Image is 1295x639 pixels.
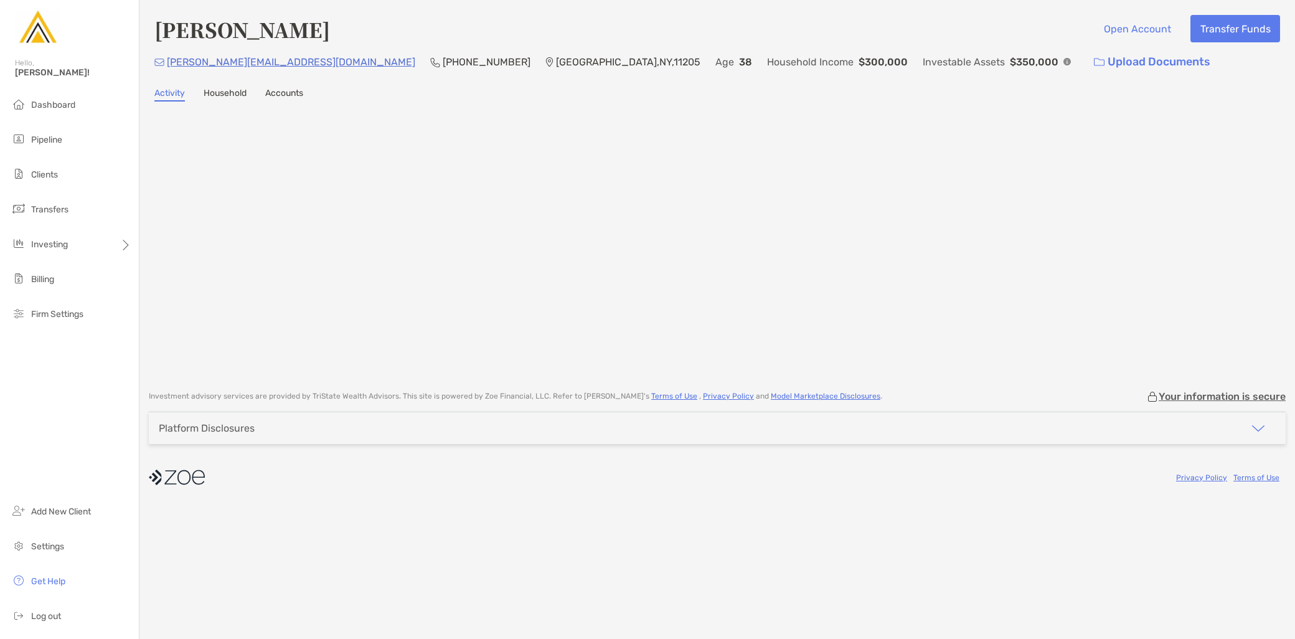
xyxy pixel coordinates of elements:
[11,236,26,251] img: investing icon
[31,135,62,145] span: Pipeline
[859,54,908,70] p: $300,000
[11,166,26,181] img: clients icon
[651,392,697,400] a: Terms of Use
[1251,421,1266,436] img: icon arrow
[31,611,61,622] span: Log out
[159,422,255,434] div: Platform Disclosures
[443,54,530,70] p: [PHONE_NUMBER]
[11,306,26,321] img: firm-settings icon
[430,57,440,67] img: Phone Icon
[31,576,65,587] span: Get Help
[31,169,58,180] span: Clients
[31,309,83,319] span: Firm Settings
[11,573,26,588] img: get-help icon
[11,131,26,146] img: pipeline icon
[31,239,68,250] span: Investing
[31,506,91,517] span: Add New Client
[1094,15,1180,42] button: Open Account
[154,15,330,44] h4: [PERSON_NAME]
[149,463,205,491] img: company logo
[15,5,60,50] img: Zoe Logo
[31,100,75,110] span: Dashboard
[1233,473,1279,482] a: Terms of Use
[1086,49,1218,75] a: Upload Documents
[715,54,734,70] p: Age
[31,541,64,552] span: Settings
[923,54,1005,70] p: Investable Assets
[11,271,26,286] img: billing icon
[767,54,854,70] p: Household Income
[154,88,185,102] a: Activity
[771,392,880,400] a: Model Marketplace Disclosures
[167,54,415,70] p: [PERSON_NAME][EMAIL_ADDRESS][DOMAIN_NAME]
[265,88,303,102] a: Accounts
[1094,58,1104,67] img: button icon
[545,57,553,67] img: Location Icon
[703,392,754,400] a: Privacy Policy
[1176,473,1227,482] a: Privacy Policy
[11,97,26,111] img: dashboard icon
[1159,391,1286,402] p: Your information is secure
[15,67,131,78] span: [PERSON_NAME]!
[1190,15,1280,42] button: Transfer Funds
[1063,58,1071,65] img: Info Icon
[556,54,700,70] p: [GEOGRAPHIC_DATA] , NY , 11205
[149,392,882,401] p: Investment advisory services are provided by TriState Wealth Advisors . This site is powered by Z...
[204,88,247,102] a: Household
[154,59,164,66] img: Email Icon
[31,204,68,215] span: Transfers
[11,608,26,623] img: logout icon
[11,538,26,553] img: settings icon
[1010,54,1058,70] p: $350,000
[739,54,752,70] p: 38
[31,274,54,285] span: Billing
[11,201,26,216] img: transfers icon
[11,503,26,518] img: add_new_client icon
